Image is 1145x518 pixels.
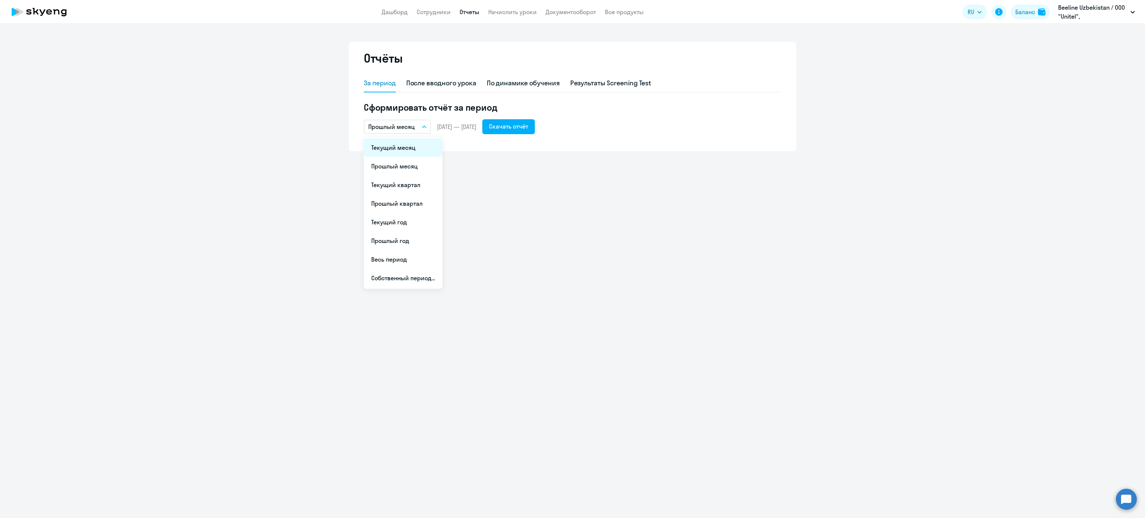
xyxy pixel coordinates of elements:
ul: RU [364,137,442,289]
a: Начислить уроки [488,8,537,16]
a: Сотрудники [417,8,451,16]
button: Beeline Uzbekistan / ООО "Unitel", [GEOGRAPHIC_DATA] [1054,3,1139,21]
button: Прошлый месяц [364,120,431,134]
a: Отчеты [460,8,479,16]
h5: Сформировать отчёт за период [364,101,781,113]
h2: Отчёты [364,51,403,66]
span: RU [968,7,974,16]
p: Прошлый месяц [368,122,415,131]
a: Документооборот [546,8,596,16]
p: Beeline Uzbekistan / ООО "Unitel", [GEOGRAPHIC_DATA] [1058,3,1127,21]
button: RU [962,4,987,19]
button: Скачать отчёт [482,119,535,134]
a: Все продукты [605,8,644,16]
div: По динамике обучения [487,78,560,88]
div: Результаты Screening Test [570,78,652,88]
div: После вводного урока [406,78,476,88]
div: За период [364,78,396,88]
button: Балансbalance [1011,4,1050,19]
div: Баланс [1015,7,1035,16]
span: [DATE] — [DATE] [437,123,476,131]
div: Скачать отчёт [489,122,528,131]
img: balance [1038,8,1045,16]
a: Дашборд [382,8,408,16]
